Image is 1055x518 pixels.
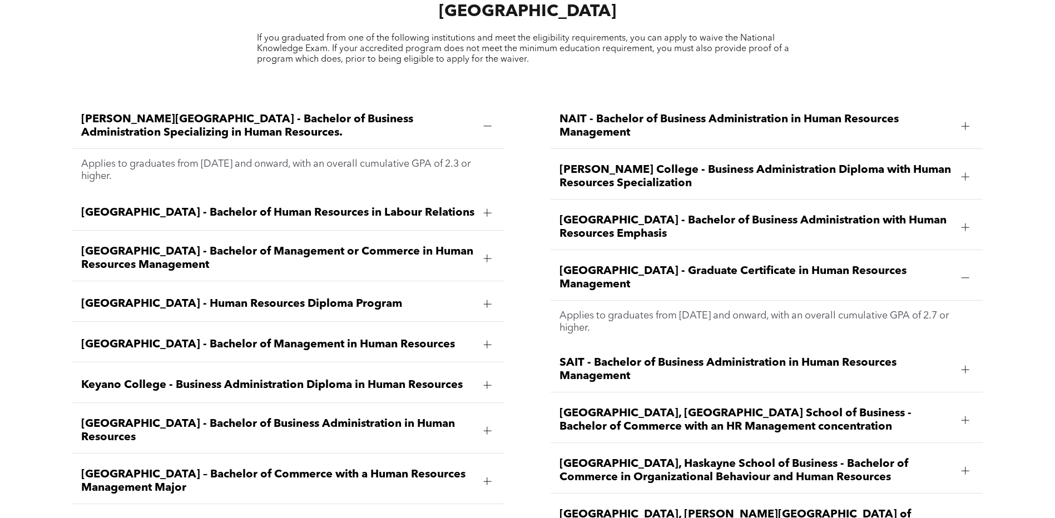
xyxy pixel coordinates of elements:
span: [GEOGRAPHIC_DATA] - Bachelor of Business Administration with Human Resources Emphasis [559,214,953,241]
span: [GEOGRAPHIC_DATA] - Bachelor of Business Administration in Human Resources [81,417,475,444]
p: Applies to graduates from [DATE] and onward, with an overall cumulative GPA of 2.3 or higher. [81,158,496,182]
span: If you graduated from one of the following institutions and meet the eligibility requirements, yo... [257,34,789,64]
span: [GEOGRAPHIC_DATA] - Human Resources Diploma Program [81,297,475,311]
span: [GEOGRAPHIC_DATA] - Bachelor of Management or Commerce in Human Resources Management [81,245,475,272]
span: NAIT - Bachelor of Business Administration in Human Resources Management [559,113,953,140]
span: [GEOGRAPHIC_DATA], [GEOGRAPHIC_DATA] School of Business - Bachelor of Commerce with an HR Managem... [559,407,953,434]
span: [GEOGRAPHIC_DATA] - Bachelor of Management in Human Resources [81,338,475,351]
span: [GEOGRAPHIC_DATA] - Graduate Certificate in Human Resources Management [559,265,953,291]
span: [PERSON_NAME] College - Business Administration Diploma with Human Resources Specialization [559,163,953,190]
span: [GEOGRAPHIC_DATA], Haskayne School of Business - Bachelor of Commerce in Organizational Behaviour... [559,457,953,484]
span: [PERSON_NAME][GEOGRAPHIC_DATA] - Bachelor of Business Administration Specializing in Human Resour... [81,113,475,140]
span: [GEOGRAPHIC_DATA] – Bachelor of Commerce with a Human Resources Management Major [81,468,475,495]
span: SAIT - Bachelor of Business Administration in Human Resources Management [559,356,953,383]
span: Keyano College - Business Administration Diploma in Human Resources [81,378,475,392]
span: [GEOGRAPHIC_DATA] - Bachelor of Human Resources in Labour Relations [81,206,475,220]
p: Applies to graduates from [DATE] and onward, with an overall cumulative GPA of 2.7 or higher. [559,310,974,334]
